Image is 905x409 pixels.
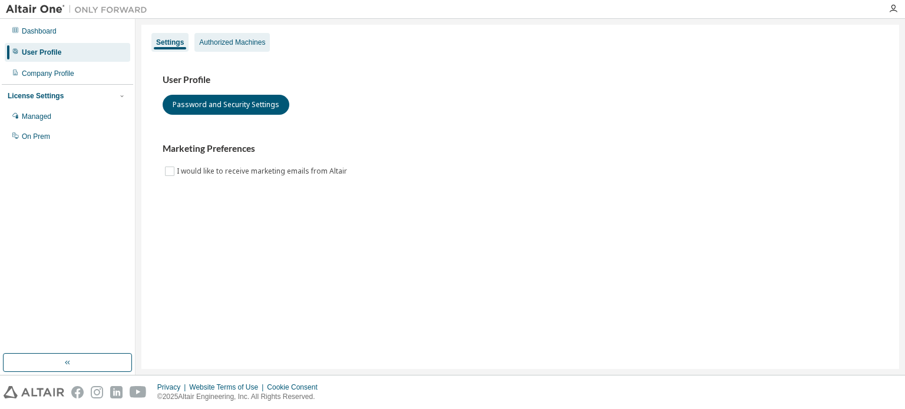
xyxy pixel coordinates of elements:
[163,74,878,86] h3: User Profile
[8,91,64,101] div: License Settings
[6,4,153,15] img: Altair One
[130,386,147,398] img: youtube.svg
[91,386,103,398] img: instagram.svg
[22,69,74,78] div: Company Profile
[22,112,51,121] div: Managed
[4,386,64,398] img: altair_logo.svg
[22,48,61,57] div: User Profile
[71,386,84,398] img: facebook.svg
[163,95,289,115] button: Password and Security Settings
[22,132,50,141] div: On Prem
[157,392,325,402] p: © 2025 Altair Engineering, Inc. All Rights Reserved.
[156,38,184,47] div: Settings
[199,38,265,47] div: Authorized Machines
[157,383,189,392] div: Privacy
[189,383,267,392] div: Website Terms of Use
[267,383,324,392] div: Cookie Consent
[110,386,123,398] img: linkedin.svg
[177,164,349,178] label: I would like to receive marketing emails from Altair
[163,143,878,155] h3: Marketing Preferences
[22,26,57,36] div: Dashboard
